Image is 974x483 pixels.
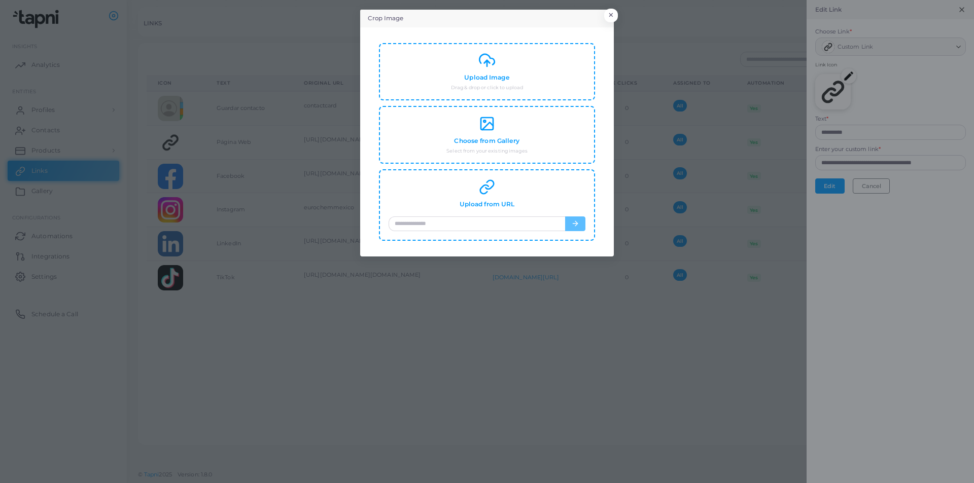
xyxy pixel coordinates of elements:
h5: Crop Image [368,14,403,23]
h4: Upload from URL [460,201,515,208]
small: Drag & drop or click to upload [451,84,523,91]
h4: Upload Image [464,74,509,82]
h4: Choose from Gallery [454,137,519,145]
button: Close [604,9,618,22]
small: Select from your existing images [446,147,528,155]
